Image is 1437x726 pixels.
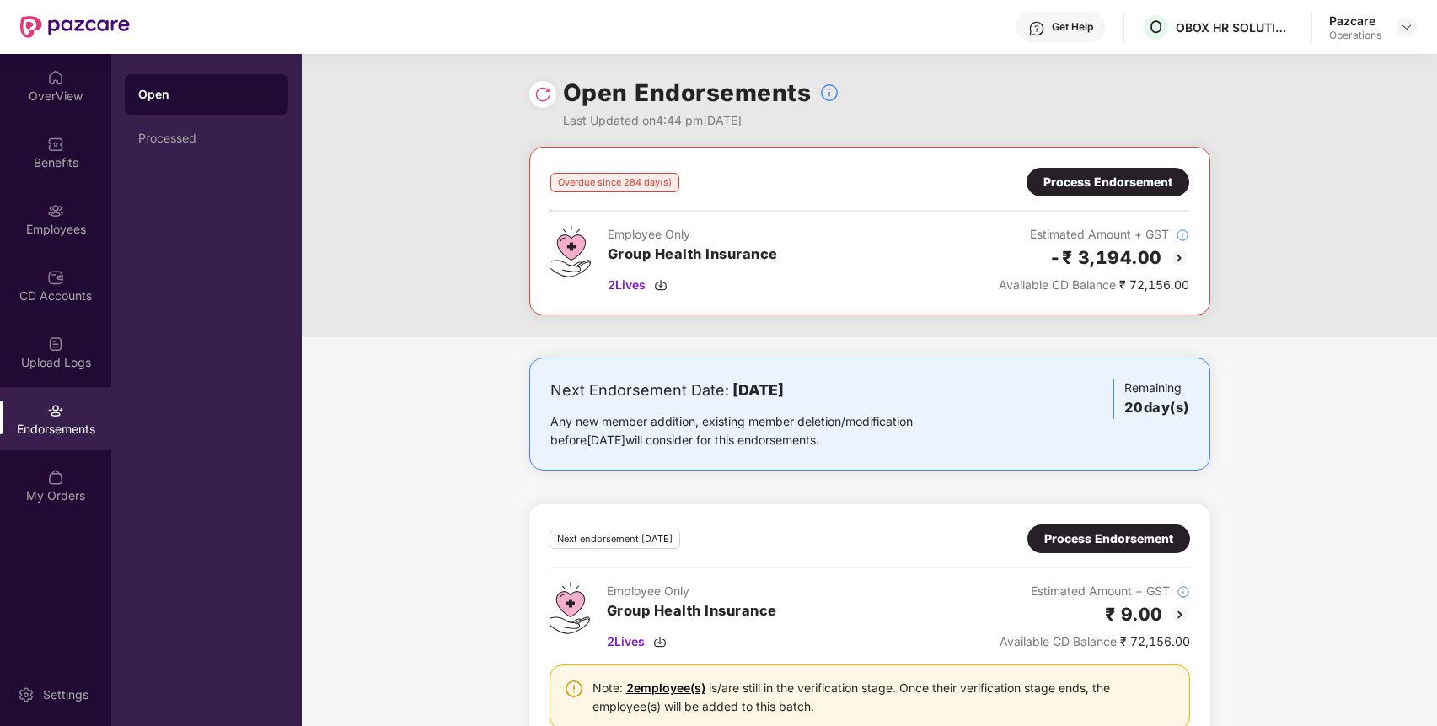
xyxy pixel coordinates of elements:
img: svg+xml;base64,PHN2ZyBpZD0iSW5mb18tXzMyeDMyIiBkYXRhLW5hbWU9IkluZm8gLSAzMngzMiIgeG1sbnM9Imh0dHA6Ly... [819,83,839,103]
div: Pazcare [1329,13,1381,29]
b: [DATE] [732,381,784,399]
h2: -₹ 3,194.00 [1049,244,1162,272]
div: Employee Only [608,225,778,244]
div: Employee Only [607,582,777,600]
img: svg+xml;base64,PHN2ZyBpZD0iQmVuZWZpdHMiIHhtbG5zPSJodHRwOi8vd3d3LnczLm9yZy8yMDAwL3N2ZyIgd2lkdGg9Ij... [47,136,64,153]
img: svg+xml;base64,PHN2ZyBpZD0iQmFjay0yMHgyMCIgeG1sbnM9Imh0dHA6Ly93d3cudzMub3JnLzIwMDAvc3ZnIiB3aWR0aD... [1170,605,1190,625]
div: Operations [1329,29,1381,42]
div: ₹ 72,156.00 [1000,632,1190,651]
img: svg+xml;base64,PHN2ZyBpZD0iSGVscC0zMngzMiIgeG1sbnM9Imh0dHA6Ly93d3cudzMub3JnLzIwMDAvc3ZnIiB3aWR0aD... [1028,20,1045,37]
img: svg+xml;base64,PHN2ZyBpZD0iV2FybmluZ18tXzI0eDI0IiBkYXRhLW5hbWU9Ildhcm5pbmcgLSAyNHgyNCIgeG1sbnM9Im... [564,679,584,699]
div: Next endorsement [DATE] [550,530,680,549]
div: OBOX HR SOLUTIONS PRIVATE LIMITED (Employee ) [1176,19,1294,35]
div: Any new member addition, existing member deletion/modification before [DATE] will consider for th... [550,412,966,449]
img: svg+xml;base64,PHN2ZyBpZD0iQmFjay0yMHgyMCIgeG1sbnM9Imh0dHA6Ly93d3cudzMub3JnLzIwMDAvc3ZnIiB3aWR0aD... [1169,248,1189,268]
img: svg+xml;base64,PHN2ZyBpZD0iRG93bmxvYWQtMzJ4MzIiIHhtbG5zPSJodHRwOi8vd3d3LnczLm9yZy8yMDAwL3N2ZyIgd2... [654,278,668,292]
span: 2 Lives [608,276,646,294]
div: Settings [38,686,94,703]
h1: Open Endorsements [563,74,812,111]
img: svg+xml;base64,PHN2ZyBpZD0iUmVsb2FkLTMyeDMyIiB4bWxucz0iaHR0cDovL3d3dy53My5vcmcvMjAwMC9zdmciIHdpZH... [534,86,551,103]
div: Next Endorsement Date: [550,379,966,402]
div: Remaining [1113,379,1189,419]
img: svg+xml;base64,PHN2ZyBpZD0iU2V0dGluZy0yMHgyMCIgeG1sbnM9Imh0dHA6Ly93d3cudzMub3JnLzIwMDAvc3ZnIiB3aW... [18,686,35,703]
img: svg+xml;base64,PHN2ZyBpZD0iSW5mb18tXzMyeDMyIiBkYXRhLW5hbWU9IkluZm8gLSAzMngzMiIgeG1sbnM9Imh0dHA6Ly... [1176,229,1189,242]
img: svg+xml;base64,PHN2ZyBpZD0iRW5kb3JzZW1lbnRzIiB4bWxucz0iaHR0cDovL3d3dy53My5vcmcvMjAwMC9zdmciIHdpZH... [47,402,64,419]
img: svg+xml;base64,PHN2ZyBpZD0iQ0RfQWNjb3VudHMiIGRhdGEtbmFtZT0iQ0QgQWNjb3VudHMiIHhtbG5zPSJodHRwOi8vd3... [47,269,64,286]
img: svg+xml;base64,PHN2ZyBpZD0iTXlfT3JkZXJzIiBkYXRhLW5hbWU9Ik15IE9yZGVycyIgeG1sbnM9Imh0dHA6Ly93d3cudz... [47,469,64,486]
span: Available CD Balance [999,277,1116,292]
a: 2 employee(s) [626,680,705,695]
div: Open [138,86,275,103]
span: Available CD Balance [1000,634,1117,648]
div: ₹ 72,156.00 [999,276,1189,294]
img: svg+xml;base64,PHN2ZyBpZD0iSG9tZSIgeG1sbnM9Imh0dHA6Ly93d3cudzMub3JnLzIwMDAvc3ZnIiB3aWR0aD0iMjAiIG... [47,69,64,86]
h3: Group Health Insurance [608,244,778,266]
div: Estimated Amount + GST [999,225,1189,244]
img: svg+xml;base64,PHN2ZyB4bWxucz0iaHR0cDovL3d3dy53My5vcmcvMjAwMC9zdmciIHdpZHRoPSI0Ny43MTQiIGhlaWdodD... [550,225,591,277]
div: Get Help [1052,20,1093,34]
span: 2 Lives [607,632,645,651]
img: svg+xml;base64,PHN2ZyBpZD0iRG93bmxvYWQtMzJ4MzIiIHhtbG5zPSJodHRwOi8vd3d3LnczLm9yZy8yMDAwL3N2ZyIgd2... [653,635,667,648]
h2: ₹ 9.00 [1105,600,1163,628]
div: Processed [138,132,275,145]
div: Process Endorsement [1044,530,1173,548]
h3: 20 day(s) [1124,397,1189,419]
img: svg+xml;base64,PHN2ZyB4bWxucz0iaHR0cDovL3d3dy53My5vcmcvMjAwMC9zdmciIHdpZHRoPSI0Ny43MTQiIGhlaWdodD... [550,582,590,634]
span: O [1150,17,1162,37]
h3: Group Health Insurance [607,600,777,622]
div: Last Updated on 4:44 pm[DATE] [563,111,840,130]
img: New Pazcare Logo [20,16,130,38]
div: Process Endorsement [1043,173,1172,191]
div: Note: is/are still in the verification stage. Once their verification stage ends, the employee(s)... [592,679,1176,716]
img: svg+xml;base64,PHN2ZyBpZD0iRHJvcGRvd24tMzJ4MzIiIHhtbG5zPSJodHRwOi8vd3d3LnczLm9yZy8yMDAwL3N2ZyIgd2... [1400,20,1413,34]
div: Estimated Amount + GST [1000,582,1190,600]
img: svg+xml;base64,PHN2ZyBpZD0iVXBsb2FkX0xvZ3MiIGRhdGEtbmFtZT0iVXBsb2FkIExvZ3MiIHhtbG5zPSJodHRwOi8vd3... [47,336,64,352]
div: Overdue since 284 day(s) [550,173,679,192]
img: svg+xml;base64,PHN2ZyBpZD0iSW5mb18tXzMyeDMyIiBkYXRhLW5hbWU9IkluZm8gLSAzMngzMiIgeG1sbnM9Imh0dHA6Ly... [1177,585,1190,599]
img: svg+xml;base64,PHN2ZyBpZD0iRW1wbG95ZWVzIiB4bWxucz0iaHR0cDovL3d3dy53My5vcmcvMjAwMC9zdmciIHdpZHRoPS... [47,202,64,219]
